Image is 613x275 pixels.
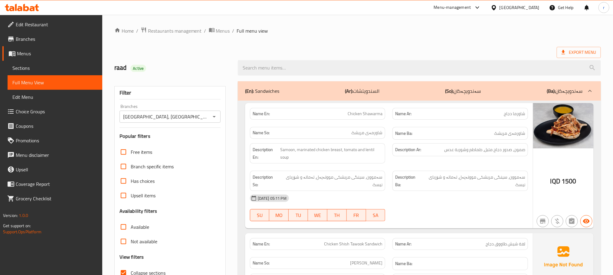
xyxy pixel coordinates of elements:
span: Branches [16,35,97,43]
a: Grocery Checklist [2,191,102,206]
a: Promotions [2,133,102,148]
a: Branches [2,32,102,46]
a: Menu disclaimer [2,148,102,162]
strong: Description So: [253,173,278,188]
h2: raad [114,63,231,72]
span: Coverage Report [16,180,97,188]
button: SA [366,209,385,221]
span: TU [291,211,306,220]
span: Chicken Shish Tawook Sandwich [324,241,382,247]
span: Sections [12,64,97,72]
span: Get support on: [3,222,31,230]
span: Version: [3,212,18,219]
span: Active [130,66,146,71]
a: Coverage Report [2,177,102,191]
span: WE [310,211,325,220]
strong: Name Ba: [395,130,412,137]
p: سەندویچەکان [445,87,481,95]
span: Promotions [16,137,97,144]
span: FR [349,211,364,220]
button: Not branch specific item [537,215,549,227]
h3: View filters [120,254,144,260]
button: TH [327,209,347,221]
b: (Ba): [547,86,556,95]
strong: Description Ar: [395,146,421,154]
span: [PERSON_NAME] [350,260,382,266]
a: Support.OpsPlatform [3,228,41,236]
li: / [204,27,206,34]
h3: Popular filters [120,133,221,140]
strong: Name So: [253,260,270,266]
nav: breadcrumb [114,27,601,35]
div: Menu-management [434,4,471,11]
span: سەموون، سینگی مریشکی مووتەپەل، تەماتە و شۆربای نیسک [279,173,382,188]
button: FR [347,209,366,221]
span: Menus [17,50,97,57]
div: Active [130,65,146,72]
span: Grocery Checklist [16,195,97,202]
a: Restaurants management [141,27,202,35]
strong: Name En: [253,241,270,247]
img: Milano_City_Rest%D8%B4%D8%A7%D9%88%D8%B1%D9%85%D9%87_%D8%AF%D8%AC638664868622481237.jpg [533,103,594,148]
span: Coupons [16,122,97,130]
span: شاورمەی مریشک [351,130,382,136]
span: Has choices [131,177,155,185]
a: Sections [8,61,102,75]
span: [DATE] 05:11 PM [255,196,289,201]
strong: Name Ba: [395,260,412,267]
span: Not available [131,238,157,245]
span: Restaurants management [148,27,202,34]
span: Export Menu [557,47,601,58]
strong: Name Ar: [395,241,411,247]
div: (En): Sandwiches(Ar):السندويتشات(So):سەندویچەکان(Ba):سەندویچەکان [238,81,601,101]
span: SA [369,211,383,220]
b: (Ar): [345,86,353,95]
span: شاورما دجاج [504,111,525,117]
a: Choice Groups [2,104,102,119]
span: سەموون، سینگی مریشکی مووتەپەل، تەماتە و شۆربای نیسک [422,173,525,188]
span: صمون، صدور دجاج متبل، طماطم وشوربة عدس [444,146,525,154]
strong: Name En: [253,111,270,117]
button: Available [580,215,592,227]
span: Branch specific items [131,163,174,170]
span: Full Menu View [12,79,97,86]
span: Available [131,223,149,231]
span: Upsell items [131,192,156,199]
p: Sandwiches [245,87,279,95]
button: Not has choices [566,215,578,227]
b: (So): [445,86,454,95]
span: 1500 [562,175,576,187]
span: Menu disclaimer [16,151,97,159]
a: Edit Menu [8,90,102,104]
li: / [136,27,138,34]
strong: Description Ba: [395,173,421,188]
button: SU [250,209,270,221]
span: Full menu view [237,27,268,34]
input: search [238,60,601,76]
span: Upsell [16,166,97,173]
strong: Name So: [253,130,270,136]
span: 1.0.0 [19,212,28,219]
span: Free items [131,148,152,156]
a: Coupons [2,119,102,133]
span: شاورمەی مریشک [494,130,525,137]
a: Full Menu View [8,75,102,90]
span: IQD [550,175,560,187]
p: سەندویچەکان [547,87,583,95]
span: SU [253,211,267,220]
button: TU [289,209,308,221]
span: لفة شيش طاووق دجاج [486,241,525,247]
span: MO [272,211,286,220]
span: Export Menu [562,49,596,56]
p: السندويتشات [345,87,379,95]
button: MO [269,209,289,221]
b: (En): [245,86,254,95]
span: Edit Restaurant [16,21,97,28]
h3: Availability filters [120,208,157,215]
span: Chicken Shawarma [348,111,382,117]
button: Open [210,112,218,121]
a: Edit Restaurant [2,17,102,32]
span: Samoon, marinated chicken breast, tomato and lentil soup [280,146,383,161]
div: [GEOGRAPHIC_DATA] [500,4,539,11]
a: Home [114,27,134,34]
